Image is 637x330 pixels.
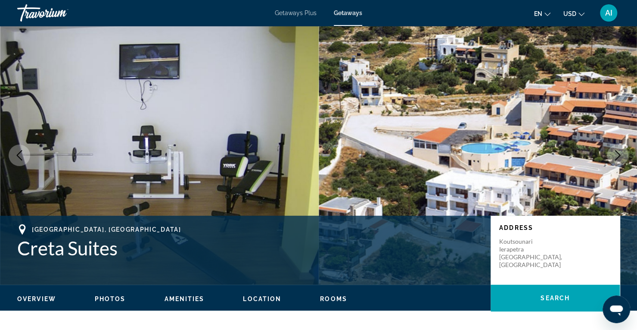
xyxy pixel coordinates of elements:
button: Amenities [164,295,204,303]
button: Rooms [320,295,347,303]
span: [GEOGRAPHIC_DATA], [GEOGRAPHIC_DATA] [32,226,181,233]
span: AI [605,9,612,17]
button: Location [243,295,281,303]
button: Photos [95,295,126,303]
button: Change language [534,7,550,20]
button: Overview [17,295,56,303]
a: Travorium [17,2,103,24]
span: Search [541,295,570,302]
a: Getaways [334,9,362,16]
h1: Creta Suites [17,237,482,259]
p: Koutsounari Ierapetra [GEOGRAPHIC_DATA], [GEOGRAPHIC_DATA] [499,238,568,269]
button: Next image [607,145,628,166]
span: USD [563,10,576,17]
button: Change currency [563,7,584,20]
button: User Menu [597,4,620,22]
iframe: Button to launch messaging window [603,295,630,323]
p: Address [499,224,611,231]
button: Search [491,285,620,311]
a: Getaways Plus [275,9,317,16]
span: en [534,10,542,17]
button: Previous image [9,145,30,166]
